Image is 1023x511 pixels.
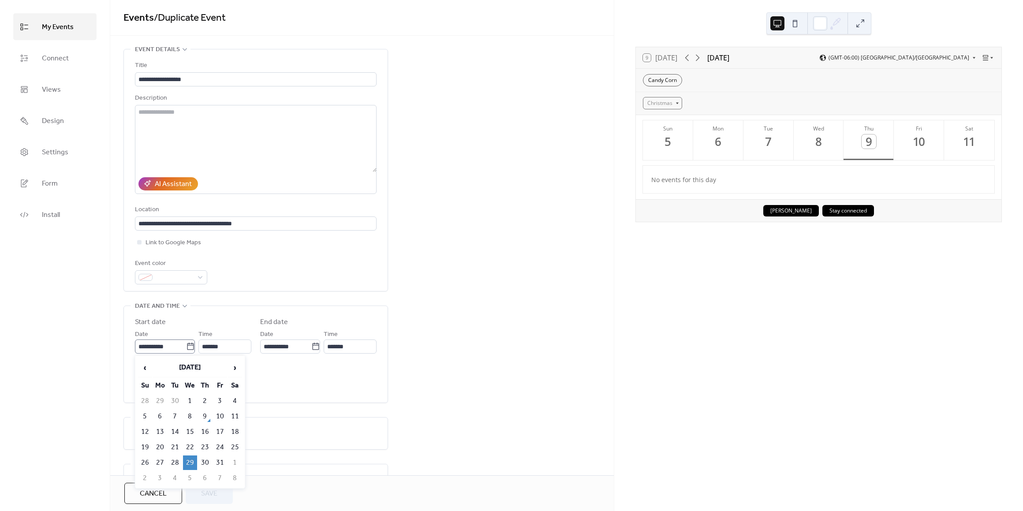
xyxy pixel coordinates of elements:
[154,8,226,28] span: / Duplicate Event
[13,201,97,228] a: Install
[693,120,743,160] button: Mon6
[153,455,167,470] td: 27
[138,378,152,393] th: Su
[912,134,926,149] div: 10
[794,120,844,160] button: Wed8
[153,394,167,408] td: 29
[228,394,242,408] td: 4
[135,329,148,340] span: Date
[894,120,944,160] button: Fri10
[135,258,205,269] div: Event color
[811,134,826,149] div: 8
[13,76,97,103] a: Views
[138,471,152,485] td: 2
[896,125,941,132] div: Fri
[213,378,227,393] th: Fr
[153,358,227,377] th: [DATE]
[42,52,69,65] span: Connect
[707,52,729,63] div: [DATE]
[138,455,152,470] td: 26
[146,238,201,248] span: Link to Google Maps
[153,378,167,393] th: Mo
[168,471,182,485] td: 4
[763,205,819,216] button: [PERSON_NAME]
[661,134,676,149] div: 5
[324,329,338,340] span: Time
[260,317,288,328] div: End date
[153,440,167,455] td: 20
[944,120,994,160] button: Sat11
[183,394,197,408] td: 1
[168,378,182,393] th: Tu
[13,107,97,134] a: Design
[646,125,691,132] div: Sun
[138,425,152,439] td: 12
[138,359,152,377] span: ‹
[138,394,152,408] td: 28
[153,471,167,485] td: 3
[135,317,166,328] div: Start date
[198,394,212,408] td: 2
[213,455,227,470] td: 31
[862,134,876,149] div: 9
[846,125,891,132] div: Thu
[135,301,180,312] span: Date and time
[42,114,64,128] span: Design
[168,440,182,455] td: 21
[183,440,197,455] td: 22
[198,471,212,485] td: 6
[228,378,242,393] th: Sa
[135,60,375,71] div: Title
[947,125,992,132] div: Sat
[796,125,841,132] div: Wed
[168,455,182,470] td: 28
[829,55,969,60] span: (GMT-06:00) [GEOGRAPHIC_DATA]/[GEOGRAPHIC_DATA]
[138,409,152,424] td: 5
[138,440,152,455] td: 19
[213,409,227,424] td: 10
[198,409,212,424] td: 9
[228,425,242,439] td: 18
[13,13,97,40] a: My Events
[168,425,182,439] td: 14
[140,489,167,499] span: Cancel
[183,471,197,485] td: 5
[844,120,894,160] button: Thu9
[183,409,197,424] td: 8
[746,125,791,132] div: Tue
[42,145,68,159] span: Settings
[198,425,212,439] td: 16
[183,425,197,439] td: 15
[135,205,375,215] div: Location
[153,409,167,424] td: 6
[42,20,74,34] span: My Events
[123,8,154,28] a: Events
[743,120,794,160] button: Tue7
[711,134,726,149] div: 6
[213,440,227,455] td: 24
[198,378,212,393] th: Th
[198,329,213,340] span: Time
[183,455,197,470] td: 29
[761,134,776,149] div: 7
[228,440,242,455] td: 25
[644,169,993,190] div: No events for this day
[13,45,97,71] a: Connect
[228,471,242,485] td: 8
[183,378,197,393] th: We
[228,359,242,377] span: ›
[228,455,242,470] td: 1
[213,425,227,439] td: 17
[168,409,182,424] td: 7
[228,409,242,424] td: 11
[138,177,198,190] button: AI Assistant
[213,394,227,408] td: 3
[153,425,167,439] td: 13
[696,125,741,132] div: Mon
[643,120,693,160] button: Sun5
[124,483,182,504] button: Cancel
[198,440,212,455] td: 23
[198,455,212,470] td: 30
[260,329,273,340] span: Date
[213,471,227,485] td: 7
